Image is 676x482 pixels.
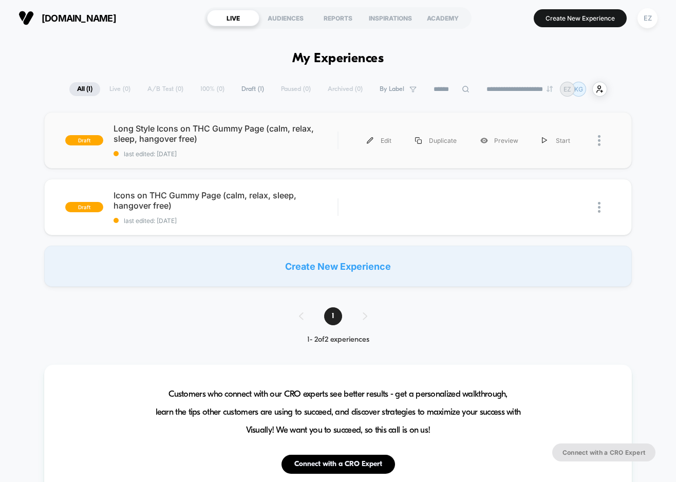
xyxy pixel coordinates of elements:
[281,455,395,474] button: Connect with a CRO Expert
[18,10,34,26] img: Visually logo
[380,85,404,93] span: By Label
[160,85,185,109] button: Play, NEW DEMO 2025-VEED.mp4
[42,13,116,24] span: [DOMAIN_NAME]
[207,10,259,26] div: LIVE
[114,123,338,144] span: Long Style Icons on THC Gummy Page (calm, relax, sleep, hangover free)
[259,10,312,26] div: AUDIENCES
[156,385,521,439] span: Customers who connect with our CRO experts see better results - get a personalized walkthrough, l...
[634,8,661,29] button: EZ
[65,202,103,212] span: draft
[271,176,302,186] input: Volume
[552,443,655,461] button: Connect with a CRO Expert
[69,82,100,96] span: All ( 1 )
[367,137,373,144] img: menu
[114,190,338,211] span: Icons on THC Gummy Page (calm, relax, sleep, hangover free)
[114,217,338,225] span: last edited: [DATE]
[530,129,582,152] div: Start
[355,129,403,152] div: Edit
[15,10,119,26] button: [DOMAIN_NAME]
[415,137,422,144] img: menu
[417,10,469,26] div: ACADEMY
[598,135,600,146] img: close
[364,10,417,26] div: INSPIRATIONS
[44,246,632,287] div: Create New Experience
[227,175,251,187] div: Current time
[574,85,583,93] p: KG
[8,159,339,169] input: Seek
[542,137,547,144] img: menu
[598,202,600,213] img: close
[403,129,468,152] div: Duplicate
[534,9,627,27] button: Create New Experience
[468,129,530,152] div: Preview
[324,307,342,325] span: 1
[312,10,364,26] div: REPORTS
[114,150,338,158] span: last edited: [DATE]
[292,51,384,66] h1: My Experiences
[289,336,388,344] div: 1 - 2 of 2 experiences
[564,85,571,93] p: EZ
[234,82,272,96] span: Draft ( 1 )
[5,173,22,189] button: Play, NEW DEMO 2025-VEED.mp4
[547,86,553,92] img: end
[65,135,103,145] span: draft
[637,8,658,28] div: EZ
